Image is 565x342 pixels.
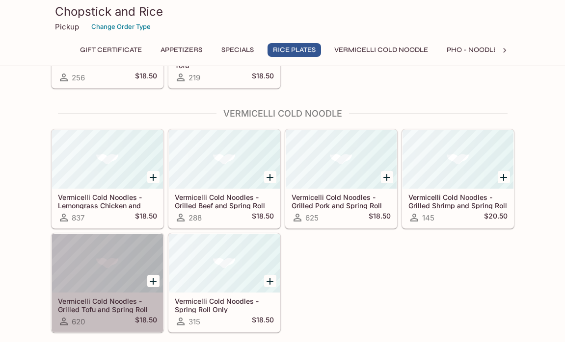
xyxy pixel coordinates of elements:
div: Vermicelli Cold Noodles - Grilled Beef and Spring Roll [169,130,280,189]
p: Pickup [55,22,79,31]
span: 145 [422,213,434,222]
h5: $18.50 [252,212,274,223]
div: Vermicelli Cold Noodles - Grilled Shrimp and Spring Roll [403,130,513,189]
div: Vermicelli Cold Noodles - Grilled Tofu and Spring Roll [52,234,163,293]
div: Vermicelli Cold Noodles - Lemongrass Chicken and Spring Roll [52,130,163,189]
button: Specials [215,43,260,57]
h5: Vermicelli Cold Noodles - Grilled Beef and Spring Roll [175,193,274,209]
h5: Vermicelli Cold Noodles - Lemongrass Chicken and Spring Roll [58,193,157,209]
h4: Vermicelli Cold Noodle [51,108,514,119]
h5: Vermicelli Cold Noodles - Grilled Shrimp and Spring Roll [408,193,508,209]
button: Vermicelli Cold Noodle [329,43,433,57]
button: Gift Certificate [75,43,147,57]
a: Vermicelli Cold Noodles - Spring Roll Only315$18.50 [168,233,280,332]
span: 219 [188,73,200,82]
a: Vermicelli Cold Noodles - Grilled Pork and Spring Roll625$18.50 [285,129,397,228]
span: 837 [72,213,84,222]
h3: Chopstick and Rice [55,4,511,19]
button: Add Vermicelli Cold Noodles - Grilled Tofu and Spring Roll [147,275,160,287]
span: 288 [188,213,202,222]
button: Add Vermicelli Cold Noodles - Lemongrass Chicken and Spring Roll [147,171,160,183]
a: Vermicelli Cold Noodles - Lemongrass Chicken and Spring Roll837$18.50 [52,129,163,228]
button: Pho - Noodle Soup [441,43,524,57]
button: Rice Plates [268,43,321,57]
span: 256 [72,73,85,82]
a: Vermicelli Cold Noodles - Grilled Beef and Spring Roll288$18.50 [168,129,280,228]
h5: Vermicelli Cold Noodles - Spring Roll Only [175,297,274,313]
h5: Vermicelli Cold Noodles - Grilled Tofu and Spring Roll [58,297,157,313]
h5: $18.50 [135,212,157,223]
h5: $18.50 [135,316,157,327]
a: Vermicelli Cold Noodles - Grilled Shrimp and Spring Roll145$20.50 [402,129,514,228]
div: Vermicelli Cold Noodles - Spring Roll Only [169,234,280,293]
h5: $18.50 [369,212,391,223]
span: 625 [305,213,319,222]
h5: $18.50 [252,316,274,327]
button: Add Vermicelli Cold Noodles - Grilled Pork and Spring Roll [381,171,393,183]
div: Vermicelli Cold Noodles - Grilled Pork and Spring Roll [286,130,397,189]
h5: $18.50 [135,72,157,83]
button: Add Vermicelli Cold Noodles - Grilled Beef and Spring Roll [264,171,276,183]
span: 620 [72,317,85,326]
span: 315 [188,317,200,326]
button: Add Vermicelli Cold Noodles - Grilled Shrimp and Spring Roll [498,171,510,183]
button: Appetizers [155,43,208,57]
button: Add Vermicelli Cold Noodles - Spring Roll Only [264,275,276,287]
h5: Vermicelli Cold Noodles - Grilled Pork and Spring Roll [292,193,391,209]
button: Change Order Type [87,19,155,34]
h5: $20.50 [484,212,508,223]
a: Vermicelli Cold Noodles - Grilled Tofu and Spring Roll620$18.50 [52,233,163,332]
h5: $18.50 [252,72,274,83]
